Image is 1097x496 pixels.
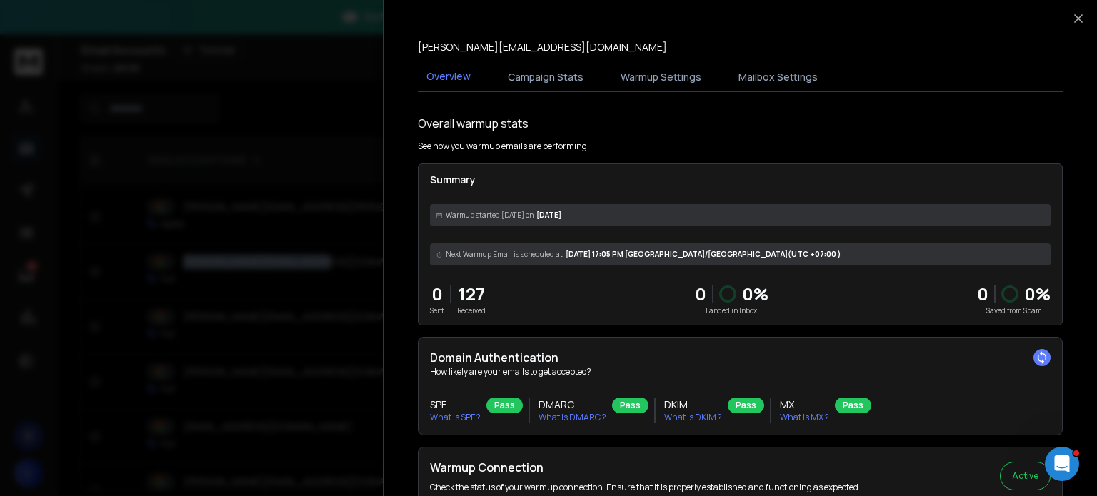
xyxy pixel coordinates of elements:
[780,412,829,423] p: What is MX ?
[430,398,481,412] h3: SPF
[612,61,710,93] button: Warmup Settings
[835,398,871,413] div: Pass
[430,283,444,305] p: 0
[418,40,667,54] p: [PERSON_NAME][EMAIL_ADDRESS][DOMAIN_NAME]
[1045,447,1079,481] iframe: Intercom live chat
[418,61,479,93] button: Overview
[728,398,764,413] div: Pass
[430,305,444,316] p: Sent
[539,398,606,412] h3: DMARC
[780,398,829,412] h3: MX
[742,283,768,305] p: 0 %
[977,305,1051,316] p: Saved from Spam
[430,173,1051,187] p: Summary
[446,249,563,260] span: Next Warmup Email is scheduled at
[457,283,486,305] p: 127
[430,412,481,423] p: What is SPF ?
[418,141,587,152] p: See how you warmup emails are performing
[730,61,826,93] button: Mailbox Settings
[612,398,648,413] div: Pass
[430,204,1051,226] div: [DATE]
[664,412,722,423] p: What is DKIM ?
[664,398,722,412] h3: DKIM
[499,61,592,93] button: Campaign Stats
[1000,462,1051,490] button: Active
[486,398,523,413] div: Pass
[695,283,706,305] p: 0
[977,282,988,305] strong: 0
[430,482,861,493] p: Check the status of your warmup connection. Ensure that it is properly established and functionin...
[457,305,486,316] p: Received
[418,115,529,132] h1: Overall warmup stats
[695,305,768,316] p: Landed in Inbox
[430,366,1051,378] p: How likely are your emails to get accepted?
[430,459,861,476] h2: Warmup Connection
[539,412,606,423] p: What is DMARC ?
[446,210,534,221] span: Warmup started [DATE] on
[430,243,1051,265] div: [DATE] 17:05 PM [GEOGRAPHIC_DATA]/[GEOGRAPHIC_DATA] (UTC +07:00 )
[1024,283,1051,305] p: 0 %
[430,349,1051,366] h2: Domain Authentication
